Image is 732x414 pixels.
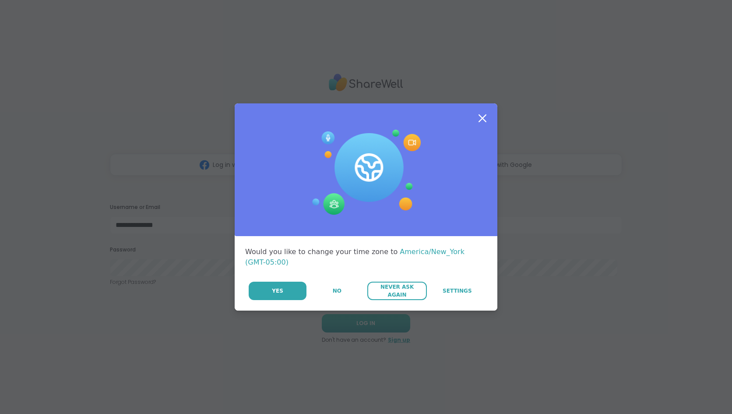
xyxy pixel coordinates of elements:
a: Settings [428,282,487,300]
span: No [333,287,341,295]
div: Would you like to change your time zone to [245,247,487,268]
span: Yes [272,287,283,295]
span: Settings [443,287,472,295]
button: Yes [249,282,306,300]
span: America/New_York (GMT-05:00) [245,248,465,266]
img: Session Experience [311,130,421,216]
span: Never Ask Again [372,283,422,299]
button: No [307,282,366,300]
button: Never Ask Again [367,282,426,300]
